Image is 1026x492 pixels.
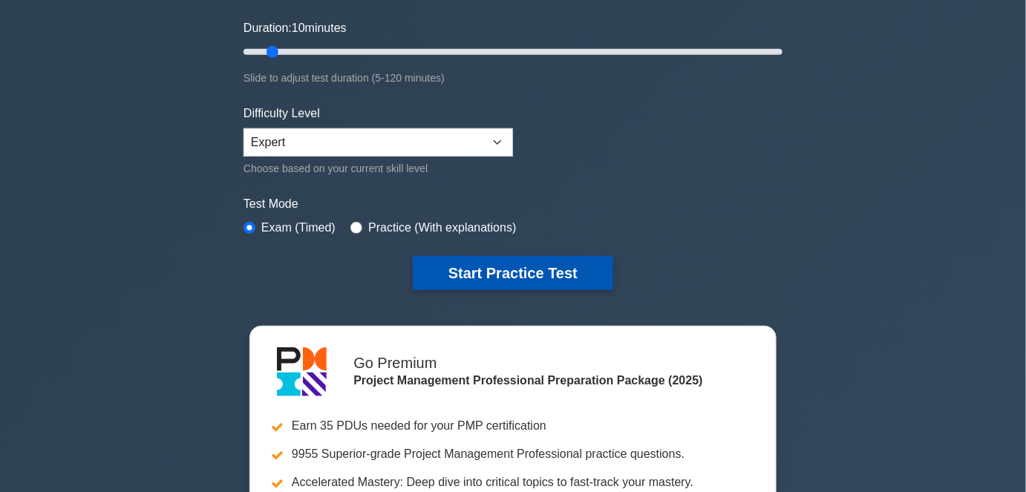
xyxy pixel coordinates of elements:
[261,219,336,237] label: Exam (Timed)
[244,105,320,122] label: Difficulty Level
[413,256,613,290] button: Start Practice Test
[368,219,516,237] label: Practice (With explanations)
[244,19,347,37] label: Duration: minutes
[292,22,305,34] span: 10
[244,160,513,177] div: Choose based on your current skill level
[244,195,782,213] label: Test Mode
[244,69,782,87] div: Slide to adjust test duration (5-120 minutes)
